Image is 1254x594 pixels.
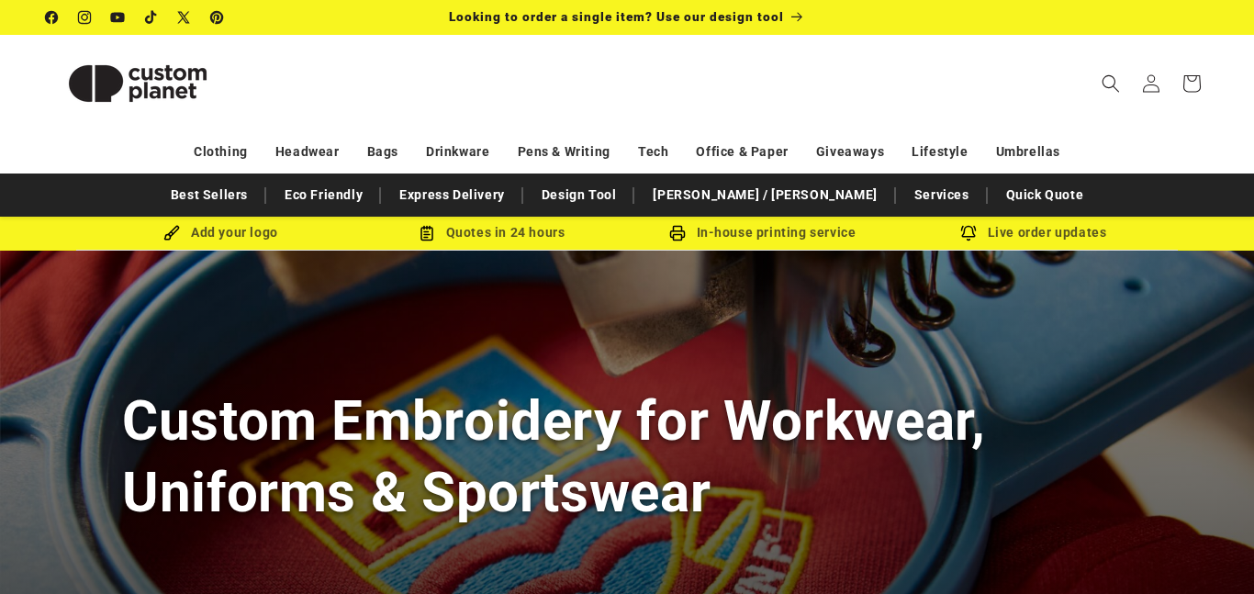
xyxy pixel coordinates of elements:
a: Office & Paper [696,136,788,168]
a: Giveaways [816,136,884,168]
a: Pens & Writing [518,136,610,168]
div: Quotes in 24 hours [356,221,627,244]
a: Quick Quote [997,179,1093,211]
a: Headwear [275,136,340,168]
a: Umbrellas [996,136,1060,168]
h1: Custom Embroidery for Workwear, Uniforms & Sportswear [122,386,1132,527]
a: Bags [367,136,398,168]
div: Add your logo [85,221,356,244]
a: Drinkware [426,136,489,168]
img: Order Updates Icon [419,225,435,241]
iframe: Chat Widget [1162,506,1254,594]
span: Looking to order a single item? Use our design tool [449,9,784,24]
div: Live order updates [898,221,1169,244]
summary: Search [1091,63,1131,104]
img: In-house printing [669,225,686,241]
img: Brush Icon [163,225,180,241]
a: [PERSON_NAME] / [PERSON_NAME] [644,179,886,211]
a: Lifestyle [912,136,968,168]
a: Express Delivery [390,179,514,211]
a: Eco Friendly [275,179,372,211]
img: Custom Planet [46,42,230,125]
a: Best Sellers [162,179,257,211]
a: Custom Planet [39,35,237,131]
a: Design Tool [532,179,626,211]
a: Services [905,179,979,211]
div: In-house printing service [627,221,898,244]
a: Clothing [194,136,248,168]
img: Order updates [960,225,977,241]
a: Tech [638,136,668,168]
